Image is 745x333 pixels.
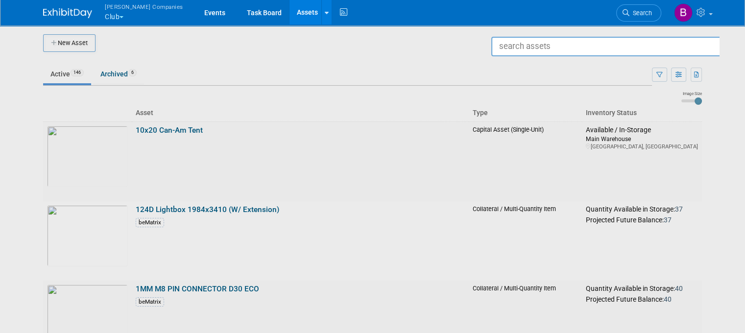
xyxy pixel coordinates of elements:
a: Search [616,4,661,22]
img: ExhibitDay [43,8,92,18]
span: [PERSON_NAME] Companies [105,1,183,12]
img: Barbara Brzezinska [674,3,693,22]
span: Search [629,9,652,17]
